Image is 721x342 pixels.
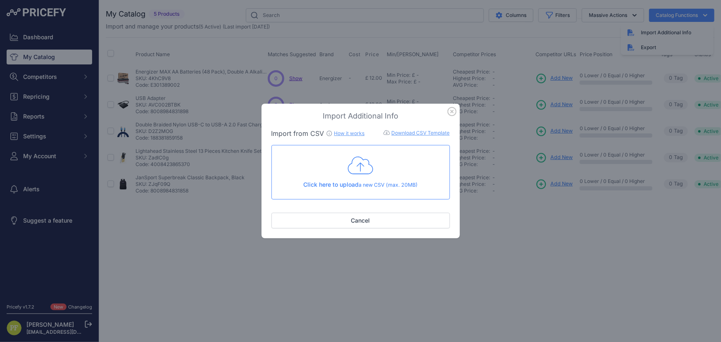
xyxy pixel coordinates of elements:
[392,130,450,136] a: Download CSV Template
[303,181,359,188] span: Click here to upload
[278,180,443,189] p: a new CSV (max. 20MB)
[334,130,365,136] a: How it works
[271,129,324,138] span: Import from CSV
[271,110,450,122] h3: Import Additional Info
[271,213,450,228] button: Cancel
